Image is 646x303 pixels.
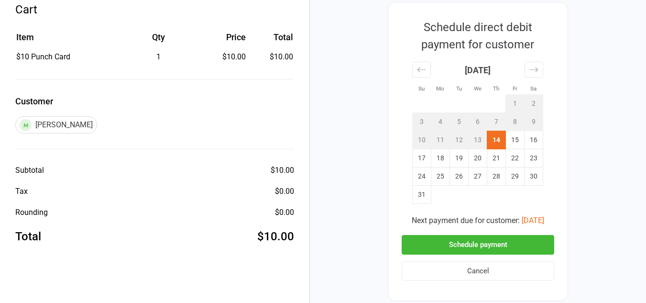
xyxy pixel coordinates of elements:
[271,165,294,176] div: $10.00
[15,207,48,218] div: Rounding
[199,31,246,44] div: Price
[199,51,246,63] div: $10.00
[413,131,431,149] td: Not available. Sunday, August 10, 2025
[525,113,543,131] td: Not available. Saturday, August 9, 2025
[250,51,294,63] td: $10.00
[450,168,469,186] td: Tuesday, August 26, 2025
[525,62,543,78] div: Move forward to switch to the next month.
[487,149,506,168] td: Thursday, August 21, 2025
[506,168,525,186] td: Friday, August 29, 2025
[15,95,294,108] label: Customer
[431,168,450,186] td: Monday, August 25, 2025
[469,131,487,149] td: Not available. Wednesday, August 13, 2025
[15,165,44,176] div: Subtotal
[431,149,450,168] td: Monday, August 18, 2025
[402,235,554,255] button: Schedule payment
[525,131,543,149] td: Saturday, August 16, 2025
[418,85,425,92] small: Su
[413,113,431,131] td: Not available. Sunday, August 3, 2025
[450,149,469,168] td: Tuesday, August 19, 2025
[118,51,198,63] div: 1
[16,52,70,61] span: $10 Punch Card
[15,116,97,134] div: [PERSON_NAME]
[506,113,525,131] td: Not available. Friday, August 8, 2025
[436,85,444,92] small: Mo
[506,149,525,168] td: Friday, August 22, 2025
[530,85,537,92] small: Sa
[506,131,525,149] td: Friday, August 15, 2025
[257,228,294,245] div: $10.00
[474,85,482,92] small: We
[469,113,487,131] td: Not available. Wednesday, August 6, 2025
[118,31,198,50] th: Qty
[493,85,499,92] small: Th
[487,131,506,149] td: Selected. Thursday, August 14, 2025
[431,131,450,149] td: Not available. Monday, August 11, 2025
[413,168,431,186] td: Sunday, August 24, 2025
[456,85,462,92] small: Tu
[15,1,294,18] div: Cart
[450,131,469,149] td: Not available. Tuesday, August 12, 2025
[412,62,431,78] div: Move backward to switch to the previous month.
[487,113,506,131] td: Not available. Thursday, August 7, 2025
[513,85,517,92] small: Fr
[250,31,294,50] th: Total
[402,261,554,281] button: Cancel
[469,149,487,168] td: Wednesday, August 20, 2025
[402,215,554,226] div: Next payment due for customer:
[15,186,28,197] div: Tax
[16,31,117,50] th: Item
[525,168,543,186] td: Saturday, August 30, 2025
[402,53,554,215] div: Calendar
[413,186,431,204] td: Sunday, August 31, 2025
[525,149,543,168] td: Saturday, August 23, 2025
[402,19,554,53] div: Schedule direct debit payment for customer
[525,95,543,113] td: Not available. Saturday, August 2, 2025
[15,228,41,245] div: Total
[506,95,525,113] td: Not available. Friday, August 1, 2025
[275,186,294,197] div: $0.00
[275,207,294,218] div: $0.00
[469,168,487,186] td: Wednesday, August 27, 2025
[465,65,491,75] strong: [DATE]
[450,113,469,131] td: Not available. Tuesday, August 5, 2025
[522,215,544,226] button: [DATE]
[413,149,431,168] td: Sunday, August 17, 2025
[431,113,450,131] td: Not available. Monday, August 4, 2025
[487,168,506,186] td: Thursday, August 28, 2025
